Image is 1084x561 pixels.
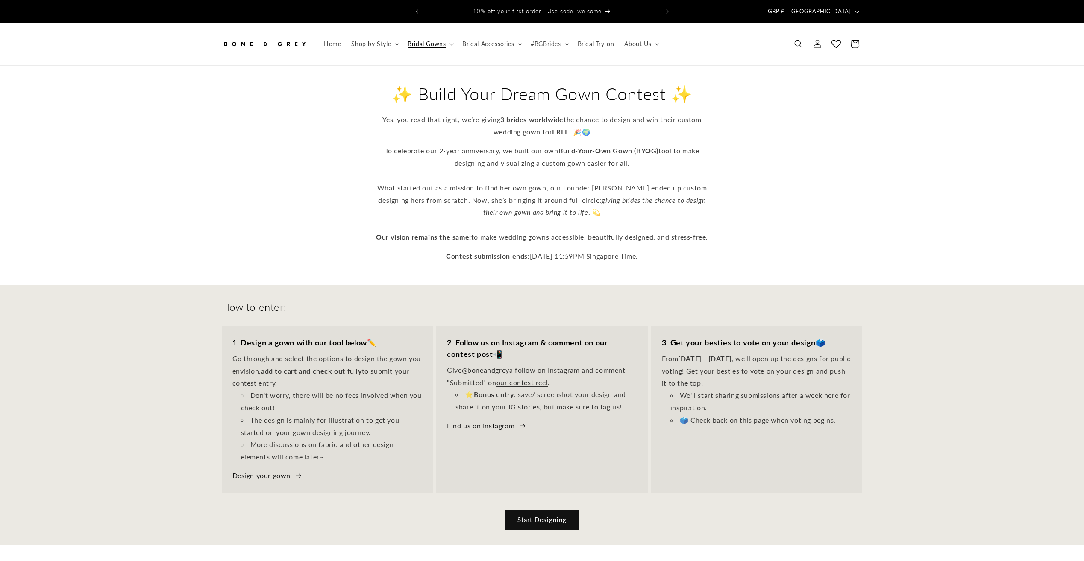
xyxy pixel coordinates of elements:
a: Start Designing [505,510,579,530]
summary: #BGBrides [526,35,572,53]
span: #BGBrides [531,40,561,48]
span: Bridal Gowns [408,40,446,48]
strong: FREE [552,128,569,136]
a: our contest reel [496,378,548,386]
p: [DATE] 11:59PM Singapore Time. [376,250,709,263]
a: Home [319,35,346,53]
em: giving brides the chance to design their own gown and bring it to life [483,196,706,216]
h2: How to enter: [222,300,287,313]
li: Don't worry, there will be no fees involved when you check out! [241,389,423,414]
p: To celebrate our 2-year anniversary, we built our own tool to make designing and visualizing a cu... [376,145,709,243]
li: ⭐ : save/ screenshot your design and share it on your IG stories, but make sure to tag us! [455,389,637,413]
li: 🗳️ Check back on this page when voting begins. [670,414,852,427]
span: Bridal Try-on [578,40,614,48]
a: Bone and Grey Bridal [218,32,310,57]
strong: Contest submission ends: [446,252,529,260]
span: About Us [624,40,651,48]
h3: 🗳️ [662,337,852,348]
span: Home [324,40,341,48]
h3: ✏️ [232,337,423,348]
strong: 1. Design a gown with our tool below [232,338,367,347]
img: Bone and Grey Bridal [222,35,307,53]
strong: 3 brides [500,115,527,123]
summary: Shop by Style [346,35,402,53]
p: Go through and select the options to design the gown you envision, to submit your contest entry. [232,353,423,389]
li: We'll start sharing submissions after a week here for inspiration. [670,389,852,414]
strong: add to cart and check out fully [261,367,362,375]
li: More discussions on fabric and other design elements will come later~ [241,438,423,463]
li: The design is mainly for illustration to get you started on your gown designing journey. [241,414,423,439]
strong: 3. Get your besties to vote on your design [662,338,816,347]
span: Bridal Accessories [462,40,514,48]
button: Previous announcement [408,3,426,20]
span: GBP £ | [GEOGRAPHIC_DATA] [768,7,851,16]
a: Find us on Instagram [447,420,526,432]
button: Next announcement [658,3,677,20]
summary: Bridal Gowns [402,35,457,53]
p: Yes, you read that right, we’re giving the chance to design and win their custom wedding gown for... [376,114,709,138]
summary: Bridal Accessories [457,35,526,53]
span: 10% off your first order | Use code: welcome [473,8,602,15]
a: @boneandgrey [462,366,509,374]
strong: Build-Your-Own Gown (BYOG) [558,146,659,155]
strong: [DATE] - [DATE] [678,354,731,362]
summary: Search [789,35,808,53]
strong: Our vision remains the same: [376,233,471,241]
a: Design your gown [232,470,303,482]
p: Give a follow on Instagram and comment "Submitted" on . [447,364,637,389]
span: Shop by Style [351,40,391,48]
button: GBP £ | [GEOGRAPHIC_DATA] [763,3,863,20]
h3: 📲 [447,337,637,360]
h2: ✨ Build Your Dream Gown Contest ✨ [376,83,709,105]
strong: worldwide [529,115,564,123]
strong: 2. Follow us on Instagram & comment on our contest post [447,338,608,359]
strong: Bonus entry [474,390,514,398]
summary: About Us [619,35,663,53]
a: Bridal Try-on [573,35,620,53]
p: From , we'll open up the designs for public voting! Get your besties to vote on your design and p... [662,353,852,389]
